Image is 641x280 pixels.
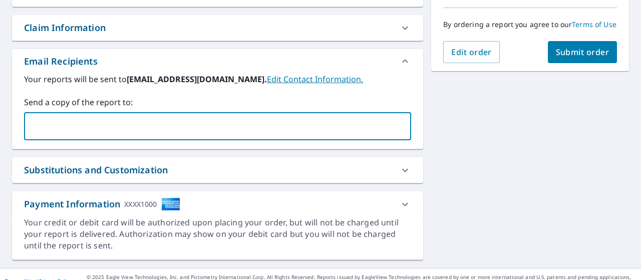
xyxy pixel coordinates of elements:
div: Payment Information [24,197,180,211]
div: Email Recipients [12,49,423,73]
button: Edit order [443,41,500,63]
div: XXXX1000 [124,197,157,211]
div: Your credit or debit card will be authorized upon placing your order, but will not be charged unt... [24,217,411,251]
label: Send a copy of the report to: [24,96,411,108]
div: Substitutions and Customization [24,163,168,177]
div: Substitutions and Customization [12,157,423,183]
p: By ordering a report you agree to our [443,20,617,29]
a: EditContactInfo [267,74,363,85]
div: Payment InformationXXXX1000cardImage [12,191,423,217]
span: Edit order [451,47,492,58]
label: Your reports will be sent to [24,73,411,85]
img: cardImage [161,197,180,211]
div: Email Recipients [24,55,98,68]
div: Claim Information [24,21,106,35]
button: Submit order [548,41,617,63]
a: Terms of Use [572,20,616,29]
span: Submit order [556,47,609,58]
b: [EMAIL_ADDRESS][DOMAIN_NAME]. [127,74,267,85]
div: Claim Information [12,15,423,41]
